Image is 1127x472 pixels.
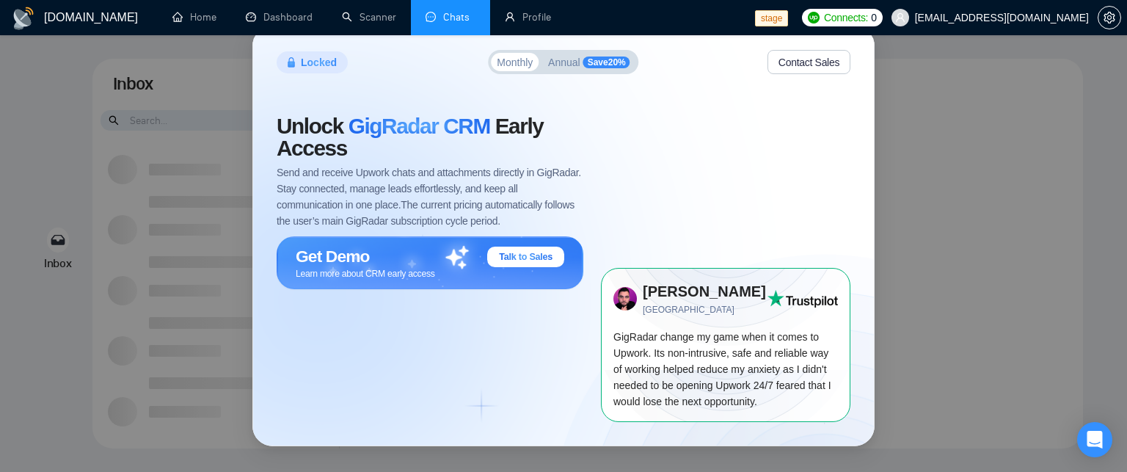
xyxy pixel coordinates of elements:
[246,11,313,23] a: dashboardDashboard
[172,11,216,23] a: homeHome
[277,236,583,295] button: Get DemoTalk to SalesLearn more about CRM early access
[301,54,337,70] span: Locked
[342,11,396,23] a: searchScanner
[505,11,551,23] a: userProfile
[349,114,490,138] span: GigRadar CRM
[296,247,370,266] span: Get Demo
[1098,6,1121,29] button: setting
[1077,422,1112,457] div: Open Intercom Messenger
[499,250,552,262] span: Talk to Sales
[1098,12,1121,23] a: setting
[491,53,539,71] button: Monthly
[1098,12,1120,23] span: setting
[767,290,838,307] img: Trust Pilot
[808,12,820,23] img: upwork-logo.png
[824,10,868,26] span: Connects:
[613,287,637,311] img: 73x73.png
[277,164,583,228] span: Send and receive Upwork chats and attachments directly in GigRadar. Stay connected, manage leads ...
[542,53,636,71] button: AnnualSave20%
[277,115,583,159] span: Unlock Early Access
[548,57,580,67] span: Annual
[426,11,475,23] a: messageChats
[643,303,767,317] span: [GEOGRAPHIC_DATA]
[755,10,788,26] span: stage
[895,12,905,23] span: user
[871,10,877,26] span: 0
[583,56,630,68] span: Save 20 %
[497,57,533,67] span: Monthly
[613,331,831,407] span: GigRadar change my game when it comes to Upwork. Its non-intrusive, safe and reliable way of work...
[767,50,850,74] button: Contact Sales
[643,283,766,299] strong: [PERSON_NAME]
[296,269,435,279] span: Learn more about CRM early access
[12,7,35,30] img: logo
